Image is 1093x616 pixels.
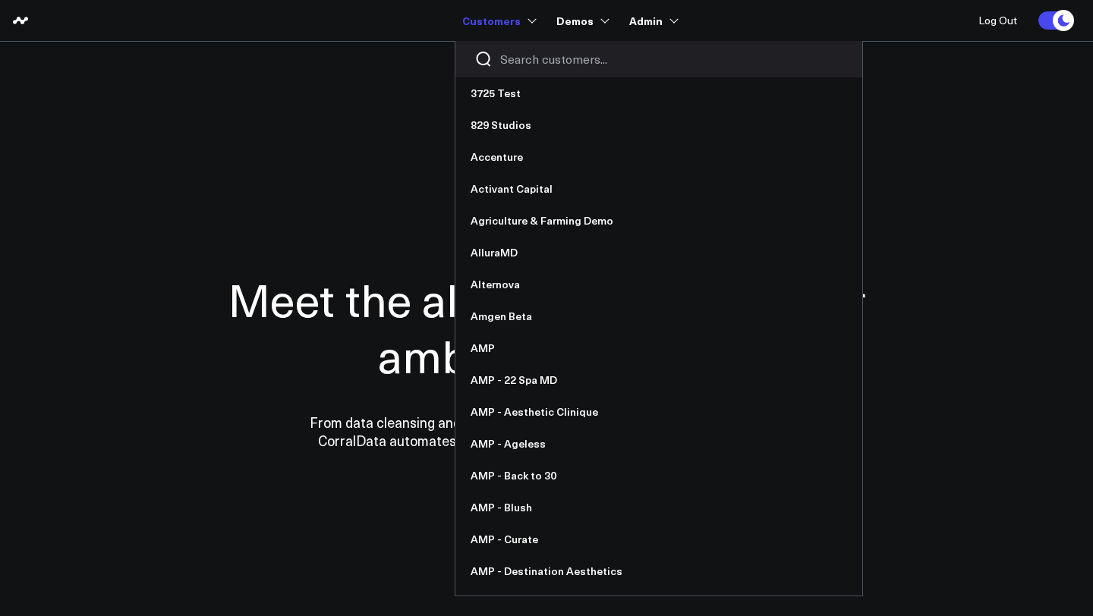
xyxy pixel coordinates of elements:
a: AMP - 22 Spa MD [455,364,862,396]
a: 3725 Test [455,77,862,109]
a: AMP - Ageless [455,428,862,460]
a: Amgen Beta [455,300,862,332]
a: Alternova [455,269,862,300]
a: AMP - Aesthetic Clinique [455,396,862,428]
a: Accenture [455,141,862,173]
a: AMP - Destination Aesthetics [455,555,862,587]
a: Customers [462,7,534,34]
p: From data cleansing and integration to personalized dashboards and insights, CorralData automates... [277,413,816,450]
h1: Meet the all-in-one data hub for ambitious teams [175,271,918,383]
a: Activant Capital [455,173,862,205]
a: AlluraMD [455,237,862,269]
a: AMP [455,332,862,364]
a: 829 Studios [455,109,862,141]
input: Search customers input [500,51,843,68]
button: Search customers button [474,50,493,68]
a: AMP - Back to 30 [455,460,862,492]
a: Admin [629,7,676,34]
a: Agriculture & Farming Demo [455,205,862,237]
a: Demos [556,7,606,34]
a: AMP - Blush [455,492,862,523]
a: AMP - Curate [455,523,862,555]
